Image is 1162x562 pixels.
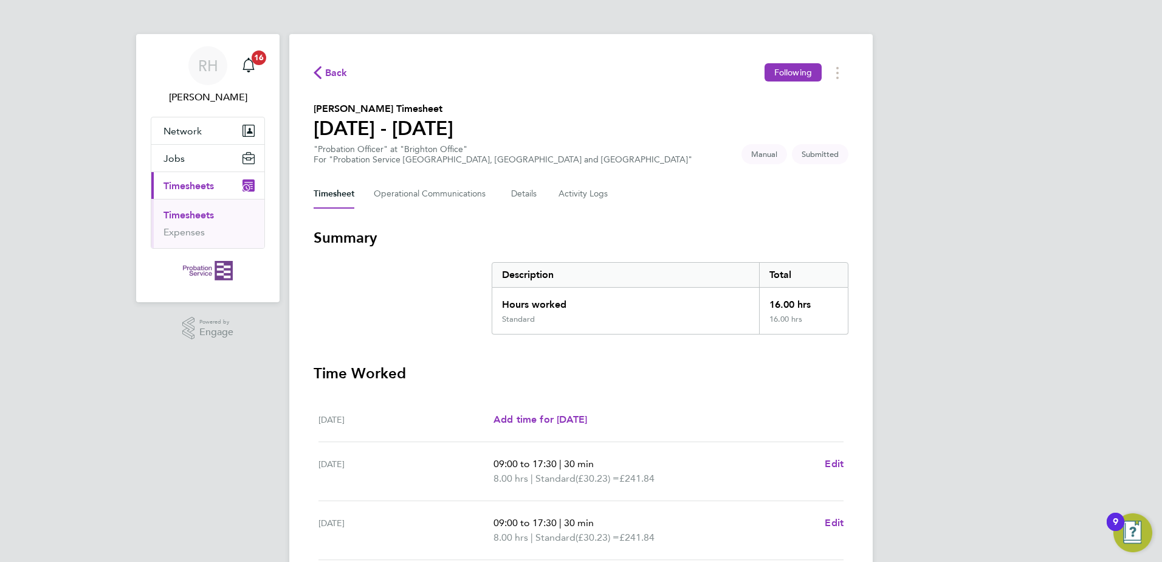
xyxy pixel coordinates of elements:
[759,288,848,314] div: 16.00 hrs
[314,364,848,383] h3: Time Worked
[765,63,822,82] button: Following
[199,327,233,338] span: Engage
[619,532,655,543] span: £241.84
[535,530,576,545] span: Standard
[314,102,453,116] h2: [PERSON_NAME] Timesheet
[198,58,218,74] span: RH
[183,261,232,280] img: probationservice-logo-retina.png
[825,457,844,471] a: Edit
[314,116,453,140] h1: [DATE] - [DATE]
[314,154,692,165] div: For "Probation Service [GEOGRAPHIC_DATA], [GEOGRAPHIC_DATA] and [GEOGRAPHIC_DATA]"
[827,63,848,82] button: Timesheets Menu
[492,263,759,287] div: Description
[493,414,587,425] span: Add time for [DATE]
[493,532,528,543] span: 8.00 hrs
[1113,513,1152,552] button: Open Resource Center, 9 new notifications
[163,209,214,221] a: Timesheets
[825,458,844,470] span: Edit
[151,261,265,280] a: Go to home page
[314,228,848,248] h3: Summary
[318,412,493,427] div: [DATE]
[825,516,844,530] a: Edit
[151,172,264,199] button: Timesheets
[564,517,594,529] span: 30 min
[559,458,562,470] span: |
[151,46,265,105] a: RH[PERSON_NAME]
[564,458,594,470] span: 30 min
[619,473,655,484] span: £241.84
[576,532,619,543] span: (£30.23) =
[511,179,539,209] button: Details
[493,412,587,427] a: Add time for [DATE]
[314,144,692,165] div: "Probation Officer" at "Brighton Office"
[774,67,812,78] span: Following
[314,65,348,80] button: Back
[502,314,535,324] div: Standard
[151,145,264,172] button: Jobs
[492,262,848,335] div: Summary
[559,179,610,209] button: Activity Logs
[182,317,234,340] a: Powered byEngage
[531,473,533,484] span: |
[318,516,493,545] div: [DATE]
[236,46,261,85] a: 16
[559,517,562,529] span: |
[163,125,202,137] span: Network
[535,471,576,486] span: Standard
[318,457,493,486] div: [DATE]
[1113,522,1118,538] div: 9
[576,473,619,484] span: (£30.23) =
[199,317,233,327] span: Powered by
[493,473,528,484] span: 8.00 hrs
[163,153,185,164] span: Jobs
[151,90,265,105] span: Richard Hall
[492,288,759,314] div: Hours worked
[163,226,205,238] a: Expenses
[531,532,533,543] span: |
[759,314,848,334] div: 16.00 hrs
[163,180,214,192] span: Timesheets
[151,199,264,248] div: Timesheets
[136,34,280,302] nav: Main navigation
[374,179,492,209] button: Operational Communications
[792,144,848,164] span: This timesheet is Submitted.
[252,50,266,65] span: 16
[314,179,354,209] button: Timesheet
[493,458,557,470] span: 09:00 to 17:30
[325,66,348,80] span: Back
[151,117,264,144] button: Network
[759,263,848,287] div: Total
[741,144,787,164] span: This timesheet was manually created.
[493,517,557,529] span: 09:00 to 17:30
[825,517,844,529] span: Edit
